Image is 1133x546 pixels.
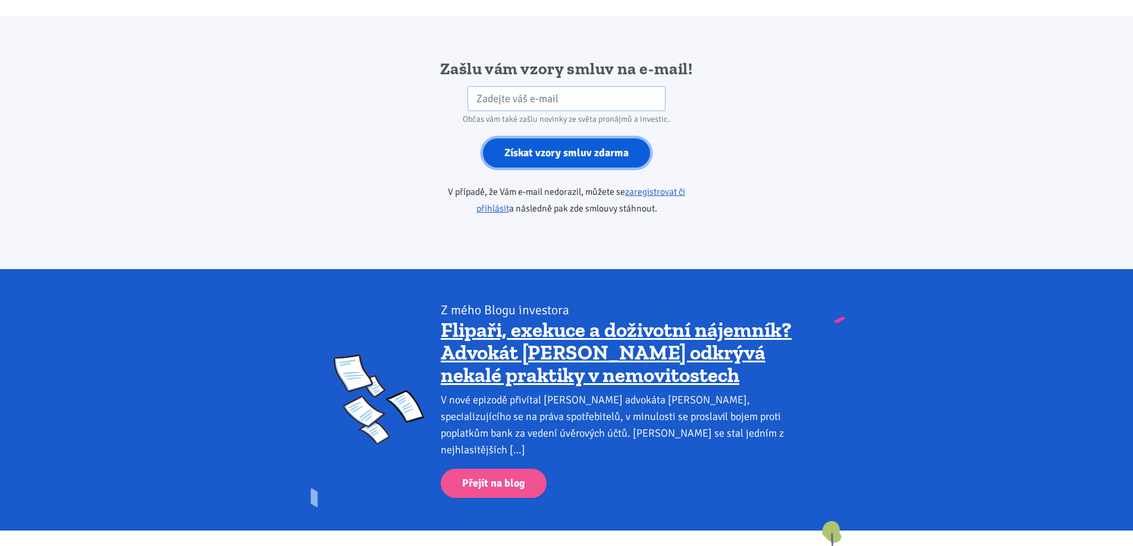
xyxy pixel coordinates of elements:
div: V nové epizodě přivítal [PERSON_NAME] advokáta [PERSON_NAME], specializujícího se na práva spotře... [441,392,799,458]
h2: Zašlu vám vzory smluv na e-mail! [414,58,719,80]
div: Z mého Blogu investora [441,302,799,318]
p: V případě, že Vám e-mail nedorazil, můžete se a následně pak zde smlouvy stáhnout. [414,184,719,217]
input: Zadejte váš e-mail [467,86,666,112]
input: Získat vzory smluv zdarma [483,138,650,168]
a: Přejít na blog [441,469,547,498]
a: Flipaři, exekuce a doživotní nájemník? Advokát [PERSON_NAME] odkrývá nekalé praktiky v nemovitostech [441,317,792,387]
div: Občas vám také zašlu novinky ze světa pronájmů a investic. [414,111,719,128]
